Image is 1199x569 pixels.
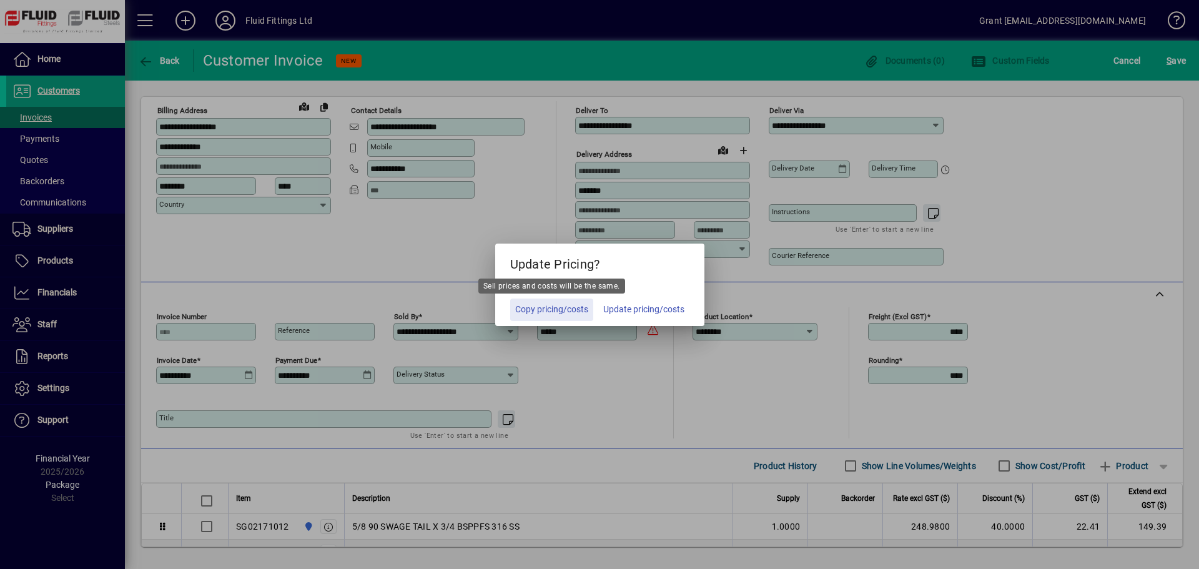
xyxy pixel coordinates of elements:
span: Update pricing/costs [603,303,684,316]
button: Copy pricing/costs [510,299,593,321]
div: Sell prices and costs will be the same. [478,279,625,294]
span: Copy pricing/costs [515,303,588,316]
button: Update pricing/costs [598,299,689,321]
h5: Update Pricing? [495,244,704,280]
